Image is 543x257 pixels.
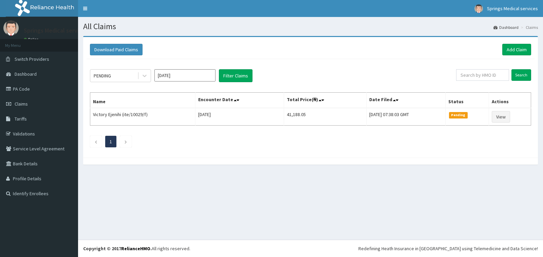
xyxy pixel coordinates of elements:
span: Claims [15,101,28,107]
span: Tariffs [15,116,27,122]
span: Pending [449,112,468,118]
button: Download Paid Claims [90,44,143,55]
img: User Image [474,4,483,13]
img: User Image [3,20,19,36]
th: Total Price(₦) [284,93,366,108]
input: Select Month and Year [154,69,216,81]
a: Next page [124,139,127,145]
td: 41,188.05 [284,108,366,126]
td: [DATE] [195,108,284,126]
span: Dashboard [15,71,37,77]
span: Switch Providers [15,56,49,62]
th: Name [90,93,195,108]
p: Springs Medical services [24,27,88,34]
th: Status [446,93,489,108]
th: Actions [489,93,531,108]
strong: Copyright © 2017 . [83,245,152,252]
a: Online [24,37,40,42]
span: Springs Medical services [487,5,538,12]
li: Claims [519,24,538,30]
input: Search [511,69,531,81]
a: Dashboard [493,24,519,30]
a: RelianceHMO [121,245,150,252]
div: PENDING [94,72,111,79]
td: Victory Ejenihi (ite/10029/f) [90,108,195,126]
footer: All rights reserved. [78,240,543,257]
a: Page 1 is your current page [110,139,112,145]
a: View [492,111,510,123]
a: Add Claim [502,44,531,55]
a: Previous page [94,139,97,145]
th: Encounter Date [195,93,284,108]
h1: All Claims [83,22,538,31]
input: Search by HMO ID [456,69,509,81]
td: [DATE] 07:38:03 GMT [366,108,445,126]
th: Date Filed [366,93,445,108]
div: Redefining Heath Insurance in [GEOGRAPHIC_DATA] using Telemedicine and Data Science! [358,245,538,252]
button: Filter Claims [219,69,252,82]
